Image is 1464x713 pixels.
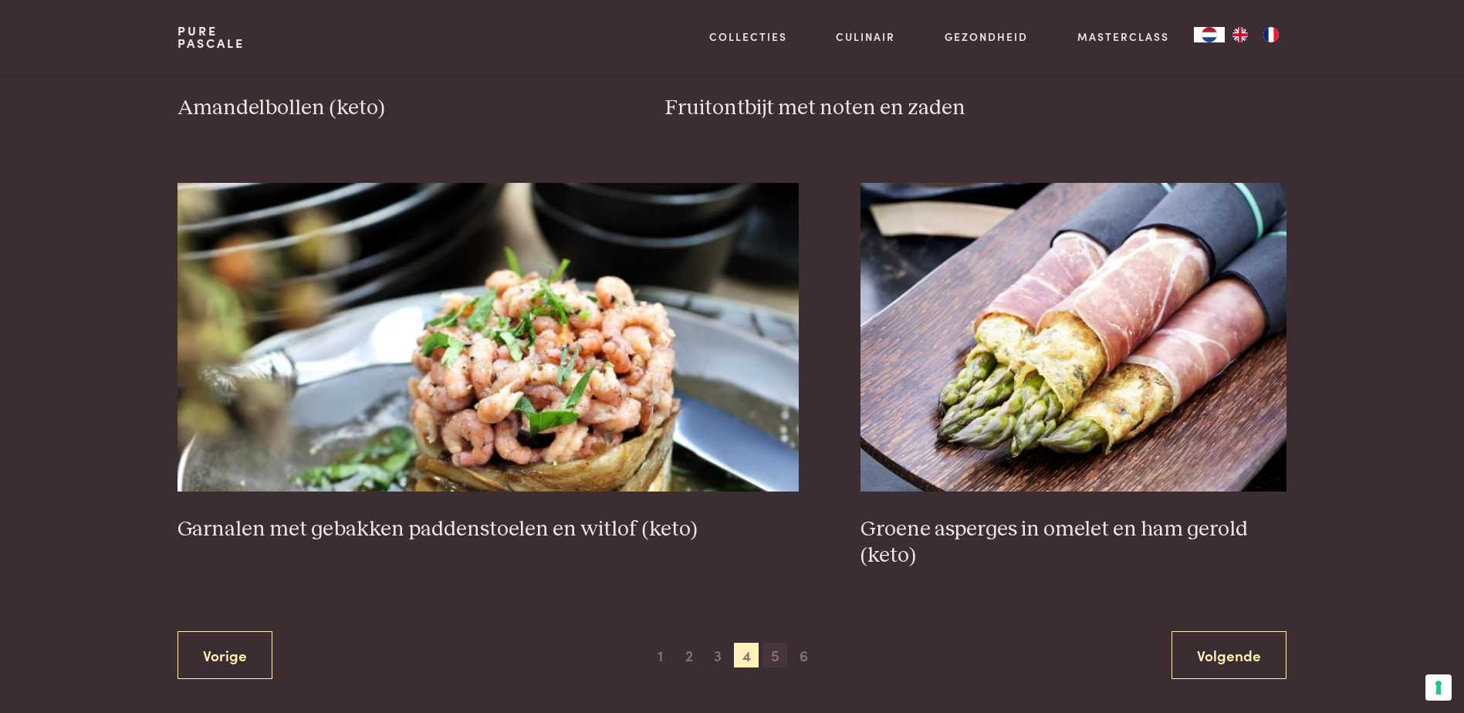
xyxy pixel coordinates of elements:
[1225,27,1286,42] ul: Language list
[860,516,1286,569] h3: Groene asperges in omelet en ham gerold (keto)
[734,643,759,667] span: 4
[705,643,730,667] span: 3
[1194,27,1286,42] aside: Language selected: Nederlands
[1194,27,1225,42] a: NL
[945,29,1028,45] a: Gezondheid
[1077,29,1169,45] a: Masterclass
[677,643,702,667] span: 2
[1256,27,1286,42] a: FR
[1225,27,1256,42] a: EN
[178,95,604,122] h3: Amandelbollen (keto)
[1172,631,1286,680] a: Volgende
[178,631,272,680] a: Vorige
[178,183,799,492] img: Garnalen met gebakken paddenstoelen en witlof (keto)
[709,29,787,45] a: Collecties
[836,29,895,45] a: Culinair
[792,643,817,667] span: 6
[178,516,799,543] h3: Garnalen met gebakken paddenstoelen en witlof (keto)
[860,183,1286,569] a: Groene asperges in omelet en ham gerold (keto) Groene asperges in omelet en ham gerold (keto)
[1194,27,1225,42] div: Language
[762,643,787,667] span: 5
[1425,674,1452,701] button: Uw voorkeuren voor toestemming voor trackingtechnologieën
[665,95,1286,122] h3: Fruitontbijt met noten en zaden
[860,183,1286,492] img: Groene asperges in omelet en ham gerold (keto)
[178,183,799,542] a: Garnalen met gebakken paddenstoelen en witlof (keto) Garnalen met gebakken paddenstoelen en witlo...
[648,643,673,667] span: 1
[178,25,245,49] a: PurePascale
